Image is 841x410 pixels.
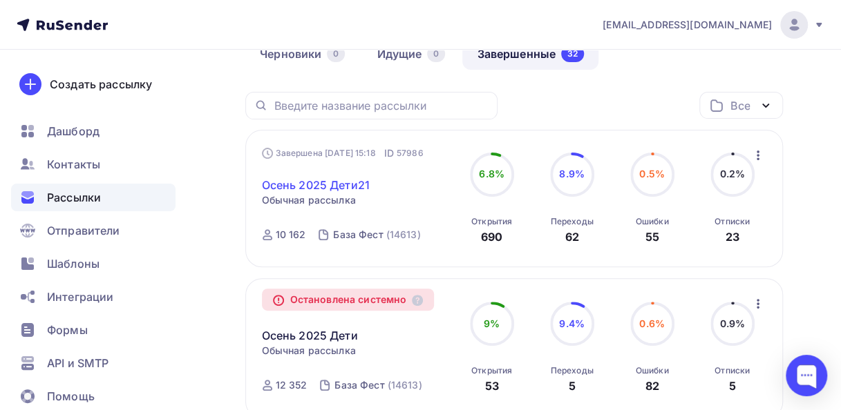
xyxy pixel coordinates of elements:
[471,365,512,376] div: Открытия
[550,365,593,376] div: Переходы
[603,18,772,32] span: [EMAIL_ADDRESS][DOMAIN_NAME]
[639,318,665,329] span: 0.6%
[262,177,370,193] a: Осень 2025 Дети21
[11,316,176,344] a: Формы
[47,322,88,338] span: Формы
[384,146,394,160] span: ID
[262,193,356,207] span: Обычная рассылка
[50,76,152,92] div: Создать рассылку
[559,318,585,329] span: 9.4%
[427,46,445,62] div: 0
[262,289,435,311] div: Остановлена системно
[484,378,498,394] div: 53
[603,11,824,39] a: [EMAIL_ADDRESS][DOMAIN_NAME]
[47,355,108,371] span: API и SMTP
[47,222,120,239] span: Отправители
[47,289,113,305] span: Интеграции
[550,216,593,227] div: Переходы
[397,146,424,160] span: 57986
[561,46,584,62] div: 32
[719,318,745,329] span: 0.9%
[715,365,750,376] div: Отписки
[636,216,669,227] div: Ошибки
[47,255,100,272] span: Шаблоны
[728,378,735,394] div: 5
[639,168,665,179] span: 0.5%
[730,97,750,114] div: Все
[636,365,669,376] div: Ошибки
[462,38,598,70] a: Завершенные32
[699,92,783,119] button: Все
[11,217,176,244] a: Отправители
[245,38,359,70] a: Черновики0
[719,168,745,179] span: 0.2%
[362,38,460,70] a: Идущие0
[645,228,659,245] div: 55
[47,156,100,173] span: Контакты
[11,150,176,178] a: Контакты
[481,228,502,245] div: 690
[479,168,504,179] span: 6.8%
[333,228,383,242] div: База Фест
[332,224,422,246] a: База Фест (14613)
[276,378,308,392] div: 12 352
[333,374,423,396] a: База Фест (14613)
[274,98,489,113] input: Введите название рассылки
[262,146,424,160] div: Завершена [DATE] 15:18
[11,250,176,277] a: Шаблоны
[327,46,345,62] div: 0
[559,168,585,179] span: 8.9%
[388,378,422,392] div: (14613)
[276,228,306,242] div: 10 162
[334,378,384,392] div: База Фест
[645,378,659,394] div: 82
[568,378,575,394] div: 5
[47,388,95,404] span: Помощь
[11,117,176,145] a: Дашборд
[715,216,750,227] div: Отписки
[565,228,578,245] div: 62
[725,228,739,245] div: 23
[11,184,176,211] a: Рассылки
[262,344,356,358] span: Обычная рассылка
[47,123,100,139] span: Дашборд
[386,228,421,242] div: (14613)
[471,216,512,227] div: Открытия
[262,327,358,344] a: Осень 2025 Дети
[47,189,101,206] span: Рассылки
[484,318,500,329] span: 9%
